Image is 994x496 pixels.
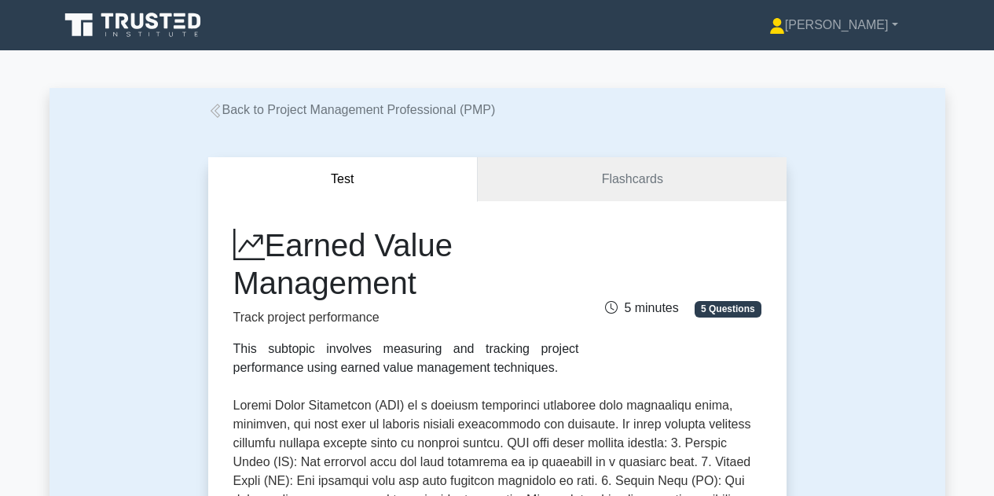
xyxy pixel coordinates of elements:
p: Track project performance [233,308,579,327]
div: This subtopic involves measuring and tracking project performance using earned value management t... [233,340,579,377]
a: Back to Project Management Professional (PMP) [208,103,496,116]
a: [PERSON_NAME] [732,9,936,41]
h1: Earned Value Management [233,226,579,302]
span: 5 Questions [695,301,761,317]
span: 5 minutes [605,301,678,314]
a: Flashcards [478,157,786,202]
button: Test [208,157,479,202]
